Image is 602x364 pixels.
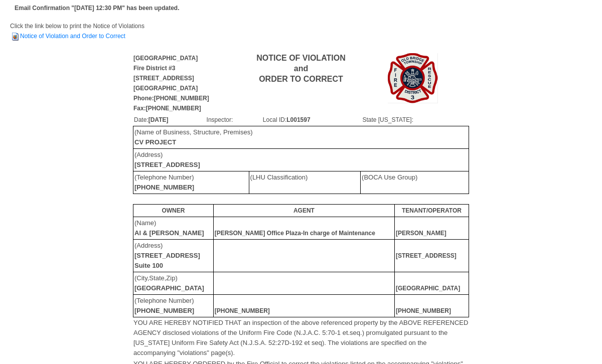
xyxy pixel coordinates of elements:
b: [STREET_ADDRESS] Suite 100 [134,252,200,269]
b: [STREET_ADDRESS] [396,252,457,259]
font: (City,State,Zip) [134,274,204,292]
font: (Name of Business, Structure, Premises) [134,128,253,146]
b: NOTICE OF VIOLATION and ORDER TO CORRECT [256,54,345,83]
b: [PERSON_NAME] [396,230,446,237]
b: OWNER [162,207,185,214]
font: (Telephone Number) [134,297,194,314]
td: Date: [133,114,206,125]
b: [PHONE_NUMBER] [134,307,194,314]
b: [GEOGRAPHIC_DATA] [134,284,204,292]
font: (Address) [134,242,200,269]
b: TENANT/OPERATOR [402,207,462,214]
b: AGENT [293,207,315,214]
b: [DATE] [148,116,169,123]
img: HTML Document [10,32,20,42]
b: [PERSON_NAME] Office Plaza-In charge of Maintenance [215,230,375,237]
td: Inspector: [206,114,262,125]
a: Notice of Violation and Order to Correct [10,33,125,40]
img: Image [388,53,438,103]
b: [GEOGRAPHIC_DATA] Fire District #3 [STREET_ADDRESS] [GEOGRAPHIC_DATA] Phone:[PHONE_NUMBER] Fax:[P... [133,55,209,112]
td: Email Confirmation "[DATE] 12:30 PM" has been updated. [13,2,181,15]
b: [PHONE_NUMBER] [396,307,451,314]
b: L001597 [286,116,310,123]
font: (Address) [134,151,200,168]
td: Local ID: [262,114,362,125]
b: [STREET_ADDRESS] [134,161,200,168]
font: YOU ARE HEREBY NOTIFIED THAT an inspection of the above referenced property by the ABOVE REFERENC... [133,319,468,356]
b: [PHONE_NUMBER] [134,184,194,191]
span: Click the link below to print the Notice of Violations [10,23,144,40]
font: (LHU Classification) [250,173,308,181]
font: (BOCA Use Group) [362,173,417,181]
font: (Name) [134,219,204,237]
td: State [US_STATE]: [362,114,469,125]
font: (Telephone Number) [134,173,194,191]
b: [PHONE_NUMBER] [215,307,270,314]
b: [GEOGRAPHIC_DATA] [396,285,460,292]
b: CV PROJECT [134,138,176,146]
b: Al & [PERSON_NAME] [134,229,204,237]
